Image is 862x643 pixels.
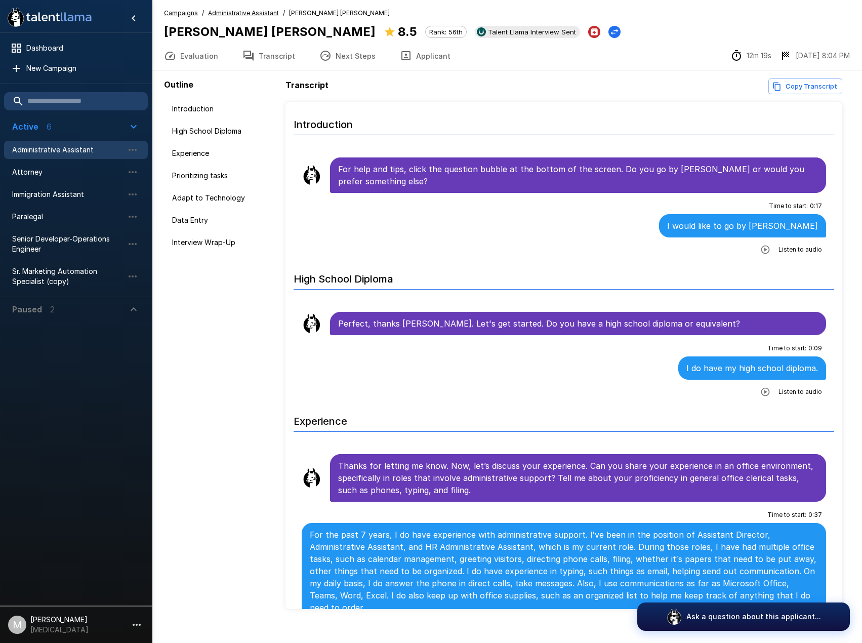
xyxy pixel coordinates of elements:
span: 0 : 09 [808,343,822,353]
div: Data Entry [164,211,281,229]
h6: High School Diploma [294,263,834,290]
div: Introduction [164,100,281,118]
p: For the past 7 years, I do have experience with administrative support. I′ve been in the position... [310,529,818,614]
button: Change Stage [608,26,621,38]
div: The time between starting and completing the interview [730,50,771,62]
p: 12m 19s [747,51,771,61]
span: 0 : 37 [808,510,822,520]
span: Time to start : [767,510,806,520]
span: Talent Llama Interview Sent [484,28,580,36]
p: I do have my high school diploma. [686,362,818,374]
h6: Introduction [294,108,834,135]
span: / [283,8,285,18]
button: Applicant [388,42,463,70]
span: Introduction [172,104,273,114]
span: [PERSON_NAME] [PERSON_NAME] [289,8,390,18]
span: Prioritizing tasks [172,171,273,181]
div: Prioritizing tasks [164,167,281,185]
span: Rank: 56th [426,28,466,36]
img: llama_clean.png [302,468,322,488]
button: Archive Applicant [588,26,600,38]
button: Transcript [230,42,307,70]
b: Transcript [285,80,329,90]
span: Time to start : [767,343,806,353]
div: Adapt to Technology [164,189,281,207]
span: Listen to audio [778,387,822,397]
span: Adapt to Technology [172,193,273,203]
span: / [202,8,204,18]
img: logo_glasses@2x.png [666,609,682,625]
div: High School Diploma [164,122,281,140]
button: Copy transcript [768,78,842,94]
b: [PERSON_NAME] [PERSON_NAME] [164,24,376,39]
b: Outline [164,79,193,90]
h6: Experience [294,405,834,432]
div: The date and time when the interview was completed [779,50,850,62]
span: Listen to audio [778,245,822,255]
span: High School Diploma [172,126,273,136]
button: Next Steps [307,42,388,70]
button: Evaluation [152,42,230,70]
u: Campaigns [164,9,198,17]
p: Perfect, thanks [PERSON_NAME]. Let's get started. Do you have a high school diploma or equivalent? [338,317,818,330]
div: Experience [164,144,281,163]
span: Time to start : [769,201,808,211]
span: Interview Wrap-Up [172,237,273,248]
b: 8.5 [398,24,417,39]
div: Interview Wrap-Up [164,233,281,252]
img: ukg_logo.jpeg [477,27,486,36]
p: I would like to go by [PERSON_NAME] [667,220,818,232]
img: llama_clean.png [302,313,322,334]
u: Administrative Assistant [208,9,279,17]
p: Ask a question about this applicant... [686,612,821,622]
div: View profile in UKG [475,26,580,38]
img: llama_clean.png [302,165,322,185]
span: Data Entry [172,215,273,225]
p: Thanks for letting me know. Now, let’s discuss your experience. Can you share your experience in ... [338,460,818,496]
p: [DATE] 8:04 PM [796,51,850,61]
p: For help and tips, click the question bubble at the bottom of the screen. Do you go by [PERSON_NA... [338,163,818,187]
span: 0 : 17 [810,201,822,211]
button: Ask a question about this applicant... [637,602,850,631]
span: Experience [172,148,273,158]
